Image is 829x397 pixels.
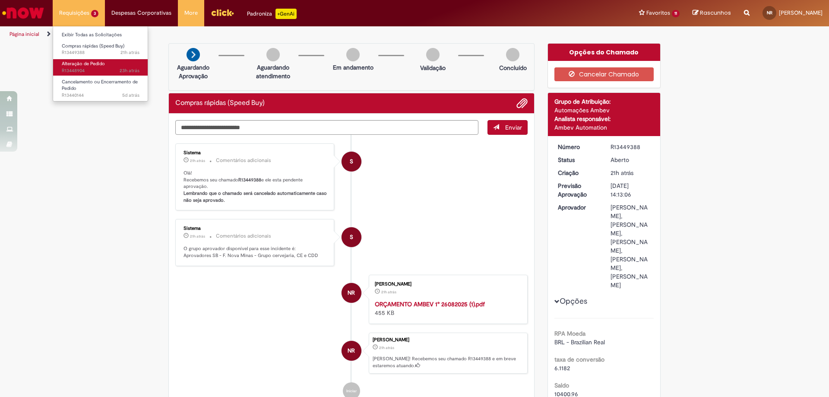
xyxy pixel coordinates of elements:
span: BRL - Brazilian Real [554,338,605,346]
a: ORÇAMENTO AMBEV 1° 26082025 (1).pdf [375,300,485,308]
div: [PERSON_NAME], [PERSON_NAME], [PERSON_NAME], [PERSON_NAME], [PERSON_NAME] [611,203,651,289]
p: O grupo aprovador disponível para esse incidente é: Aprovadores SB - F. Nova Minas - Grupo cervej... [184,245,327,259]
div: Analista responsável: [554,114,654,123]
span: R13449388 [62,49,139,56]
p: Concluído [499,64,527,72]
div: System [342,152,361,172]
span: NR [767,10,772,16]
span: S [350,227,353,248]
time: 26/08/2025 16:13:06 [611,169,633,177]
span: Despesas Corporativas [111,9,171,17]
span: Alteração de Pedido [62,60,105,67]
span: R13440144 [62,92,139,99]
dt: Previsão Aprovação [551,181,604,199]
p: Olá! Recebemos seu chamado e ele esta pendente aprovação. [184,170,327,204]
div: Naiara Loura Ribeiro [342,283,361,303]
p: [PERSON_NAME]! Recebemos seu chamado R13449388 e em breve estaremos atuando. [373,356,523,369]
div: Automações Ambev [554,106,654,114]
div: System [342,227,361,247]
span: 6.1182 [554,364,570,372]
span: 21h atrás [379,345,394,350]
span: More [184,9,198,17]
span: Enviar [505,124,522,131]
ul: Trilhas de página [6,26,546,42]
img: img-circle-grey.png [346,48,360,61]
img: img-circle-grey.png [426,48,440,61]
span: Compras rápidas (Speed Buy) [62,43,124,49]
span: R13448904 [62,67,139,74]
time: 26/08/2025 16:13:08 [120,49,139,56]
img: arrow-next.png [187,48,200,61]
li: Naiara Loura Ribeiro [175,333,528,374]
time: 26/08/2025 15:00:39 [120,67,139,74]
span: [PERSON_NAME] [779,9,823,16]
div: [PERSON_NAME] [373,337,523,343]
div: 26/08/2025 16:13:06 [611,168,651,177]
span: 21h atrás [120,49,139,56]
dt: Status [551,156,604,164]
p: Em andamento [333,63,373,72]
span: 23h atrás [120,67,139,74]
a: Aberto R13440144 : Cancelamento ou Encerramento de Pedido [53,77,148,96]
button: Cancelar Chamado [554,67,654,81]
p: Aguardando Aprovação [172,63,214,80]
div: Padroniza [247,9,297,19]
span: Cancelamento ou Encerramento de Pedido [62,79,138,92]
time: 26/08/2025 16:13:02 [381,289,396,295]
img: click_logo_yellow_360x200.png [211,6,234,19]
a: Exibir Todas as Solicitações [53,30,148,40]
span: 21h atrás [611,169,633,177]
a: Aberto R13449388 : Compras rápidas (Speed Buy) [53,41,148,57]
div: Opções do Chamado [548,44,661,61]
time: 22/08/2025 14:27:18 [122,92,139,98]
a: Rascunhos [693,9,731,17]
h2: Compras rápidas (Speed Buy) Histórico de tíquete [175,99,265,107]
div: Grupo de Atribuição: [554,97,654,106]
button: Enviar [487,120,528,135]
span: Favoritos [646,9,670,17]
time: 26/08/2025 16:13:18 [190,158,205,163]
div: Sistema [184,150,327,156]
ul: Requisições [53,26,148,102]
span: 5d atrás [122,92,139,98]
a: Aberto R13448904 : Alteração de Pedido [53,59,148,75]
img: img-circle-grey.png [506,48,519,61]
b: RPA Moeda [554,330,585,337]
span: 21h atrás [190,234,205,239]
div: [PERSON_NAME] [375,282,519,287]
span: Requisições [59,9,89,17]
dt: Número [551,143,604,151]
span: NR [348,340,355,361]
dt: Aprovador [551,203,604,212]
b: R13449388 [238,177,261,183]
span: Rascunhos [700,9,731,17]
dt: Criação [551,168,604,177]
img: ServiceNow [1,4,45,22]
div: 455 KB [375,300,519,317]
a: Página inicial [9,31,39,38]
span: NR [348,283,355,303]
div: [DATE] 14:13:06 [611,181,651,199]
p: +GenAi [275,9,297,19]
span: 11 [672,10,680,17]
span: 21h atrás [381,289,396,295]
img: img-circle-grey.png [266,48,280,61]
button: Adicionar anexos [516,98,528,109]
b: taxa de conversão [554,356,604,363]
div: Ambev Automation [554,123,654,132]
p: Aguardando atendimento [252,63,294,80]
small: Comentários adicionais [216,157,271,164]
b: Lembrando que o chamado será cancelado automaticamente caso não seja aprovado. [184,190,328,203]
div: Naiara Loura Ribeiro [342,341,361,361]
span: S [350,151,353,172]
p: Validação [420,64,446,72]
time: 26/08/2025 16:13:06 [379,345,394,350]
div: Sistema [184,226,327,231]
time: 26/08/2025 16:13:16 [190,234,205,239]
span: 21h atrás [190,158,205,163]
span: 3 [91,10,98,17]
b: Saldo [554,381,569,389]
div: R13449388 [611,143,651,151]
small: Comentários adicionais [216,232,271,240]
